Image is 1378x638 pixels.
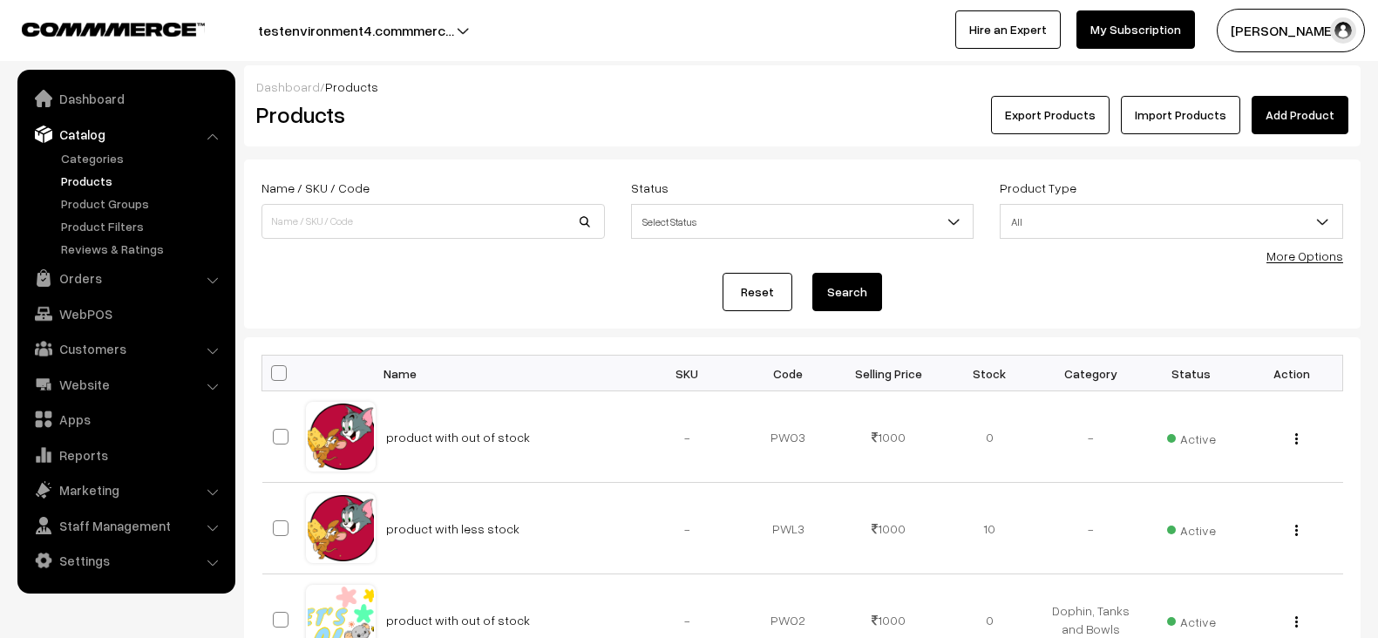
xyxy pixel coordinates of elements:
a: product with out of stock [386,430,530,445]
a: Categories [57,149,229,167]
span: Active [1167,425,1216,448]
span: All [1000,204,1343,239]
a: Add Product [1252,96,1348,134]
th: Stock [940,356,1041,391]
label: Name / SKU / Code [261,179,370,197]
a: Product Groups [57,194,229,213]
a: Reset [723,273,792,311]
a: product with less stock [386,521,519,536]
input: Name / SKU / Code [261,204,605,239]
td: 10 [940,483,1041,574]
td: - [637,391,738,483]
a: Reports [22,439,229,471]
a: Website [22,369,229,400]
h2: Products [256,101,603,128]
a: Product Filters [57,217,229,235]
label: Status [631,179,669,197]
a: Apps [22,404,229,435]
td: - [1040,391,1141,483]
td: 1000 [838,483,940,574]
button: testenvironment4.commmerc… [197,9,515,52]
a: Products [57,172,229,190]
td: 1000 [838,391,940,483]
th: SKU [637,356,738,391]
td: 0 [940,391,1041,483]
a: COMMMERCE [22,17,174,38]
a: Marketing [22,474,229,506]
a: More Options [1266,248,1343,263]
span: Products [325,79,378,94]
a: My Subscription [1076,10,1195,49]
span: Select Status [632,207,974,237]
td: - [637,483,738,574]
button: Search [812,273,882,311]
th: Action [1242,356,1343,391]
a: Settings [22,545,229,576]
img: Menu [1295,433,1298,445]
span: Active [1167,608,1216,631]
a: Import Products [1121,96,1240,134]
th: Category [1040,356,1141,391]
button: [PERSON_NAME] [1217,9,1365,52]
td: PWO3 [737,391,838,483]
a: WebPOS [22,298,229,329]
img: Menu [1295,525,1298,536]
img: Menu [1295,616,1298,628]
a: Customers [22,333,229,364]
span: Active [1167,517,1216,540]
span: Select Status [631,204,974,239]
a: Dashboard [256,79,320,94]
label: Product Type [1000,179,1076,197]
td: - [1040,483,1141,574]
a: Dashboard [22,83,229,114]
button: Export Products [991,96,1110,134]
a: Staff Management [22,510,229,541]
a: Reviews & Ratings [57,240,229,258]
th: Name [376,356,637,391]
a: product with out of stock [386,613,530,628]
a: Hire an Expert [955,10,1061,49]
th: Status [1141,356,1242,391]
img: COMMMERCE [22,23,205,36]
th: Selling Price [838,356,940,391]
img: user [1330,17,1356,44]
span: All [1001,207,1342,237]
a: Catalog [22,119,229,150]
div: / [256,78,1348,96]
a: Orders [22,262,229,294]
th: Code [737,356,838,391]
td: PWL3 [737,483,838,574]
